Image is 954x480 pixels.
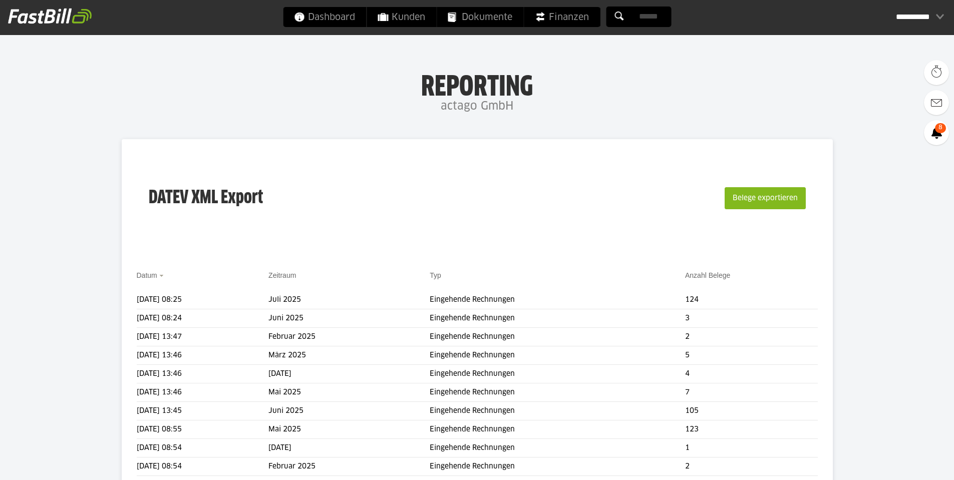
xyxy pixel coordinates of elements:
td: 124 [685,291,817,309]
td: Eingehende Rechnungen [430,402,685,420]
td: 2 [685,328,817,346]
td: 7 [685,383,817,402]
a: Typ [430,271,441,279]
a: Anzahl Belege [685,271,730,279]
td: Juli 2025 [268,291,430,309]
td: Februar 2025 [268,457,430,476]
a: Kunden [367,7,436,27]
td: Februar 2025 [268,328,430,346]
td: 5 [685,346,817,365]
td: Juni 2025 [268,309,430,328]
td: Eingehende Rechnungen [430,457,685,476]
a: Dashboard [283,7,366,27]
td: Eingehende Rechnungen [430,291,685,309]
td: Eingehende Rechnungen [430,346,685,365]
td: Mai 2025 [268,420,430,439]
td: [DATE] 13:46 [137,346,269,365]
span: Finanzen [535,7,589,27]
td: Eingehende Rechnungen [430,309,685,328]
span: Kunden [378,7,425,27]
a: Dokumente [437,7,523,27]
td: [DATE] 13:46 [137,383,269,402]
td: [DATE] 08:54 [137,457,269,476]
td: [DATE] 08:55 [137,420,269,439]
td: [DATE] 13:47 [137,328,269,346]
img: fastbill_logo_white.png [8,8,92,24]
td: [DATE] [268,439,430,457]
td: 123 [685,420,817,439]
td: Mai 2025 [268,383,430,402]
td: Eingehende Rechnungen [430,383,685,402]
td: 1 [685,439,817,457]
a: Zeitraum [268,271,296,279]
a: Finanzen [524,7,600,27]
td: Eingehende Rechnungen [430,420,685,439]
td: [DATE] 13:46 [137,365,269,383]
h3: DATEV XML Export [149,166,263,230]
span: 8 [935,123,946,133]
td: 2 [685,457,817,476]
td: Eingehende Rechnungen [430,328,685,346]
button: Belege exportieren [725,187,806,209]
td: [DATE] 08:54 [137,439,269,457]
td: Eingehende Rechnungen [430,439,685,457]
td: [DATE] [268,365,430,383]
td: 105 [685,402,817,420]
span: Dashboard [294,7,355,27]
h1: Reporting [100,71,854,97]
td: [DATE] 08:24 [137,309,269,328]
td: Eingehende Rechnungen [430,365,685,383]
td: [DATE] 08:25 [137,291,269,309]
td: 3 [685,309,817,328]
td: Juni 2025 [268,402,430,420]
td: [DATE] 13:45 [137,402,269,420]
span: Dokumente [448,7,512,27]
td: 4 [685,365,817,383]
a: Datum [137,271,157,279]
a: 8 [924,120,949,145]
td: März 2025 [268,346,430,365]
img: sort_desc.gif [159,275,166,277]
